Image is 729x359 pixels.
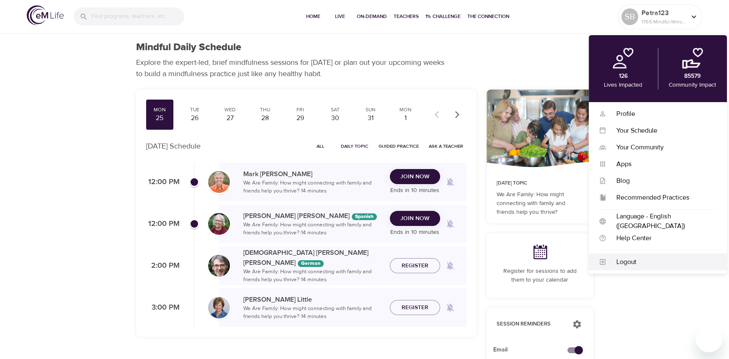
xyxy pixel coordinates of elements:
[325,113,346,123] div: 30
[606,233,717,243] div: Help Center
[243,295,383,305] p: [PERSON_NAME] Little
[669,81,716,90] p: Community Impact
[606,159,717,169] div: Apps
[613,48,634,69] img: personal.png
[390,300,440,315] button: Register
[146,218,180,230] p: 12:00 PM
[390,228,440,237] p: Ends in 10 minutes
[467,12,509,21] span: The Connection
[390,169,440,185] button: Join Now
[619,72,628,81] p: 126
[219,113,240,123] div: 27
[425,140,466,153] button: Ask a Teacher
[184,106,205,113] div: Tue
[606,193,717,203] div: Recommended Practices
[606,257,717,267] div: Logout
[146,141,201,152] p: [DATE] Schedule
[330,12,350,21] span: Live
[440,172,460,192] span: Remind me when a class goes live every Monday at 12:00 PM
[440,297,460,318] span: Remind me when a class goes live every Monday at 3:00 PM
[641,8,686,18] p: Petra123
[606,126,717,136] div: Your Schedule
[298,260,324,267] div: The episodes in this programs will be in German
[696,326,722,352] iframe: Button to launch messaging window
[394,12,419,21] span: Teachers
[243,268,383,284] p: We Are Family: How might connecting with family and friends help you thrive? · 14 minutes
[357,12,387,21] span: On-Demand
[243,169,383,179] p: Mark [PERSON_NAME]
[379,142,419,150] span: Guided Practice
[682,48,703,69] img: community.png
[341,142,368,150] span: Daily Topic
[311,142,331,150] span: All
[390,186,440,195] p: Ends in 10 minutes
[243,221,383,237] p: We Are Family: How might connecting with family and friends help you thrive? · 14 minutes
[307,140,334,153] button: All
[208,297,230,318] img: Kerry_Little_Headshot_min.jpg
[360,113,381,123] div: 31
[395,113,416,123] div: 1
[497,267,583,285] p: Register for sessions to add them to your calendar
[360,106,381,113] div: Sun
[290,106,311,113] div: Fri
[208,171,230,193] img: Mark_Pirtle-min.jpg
[497,190,583,217] p: We Are Family: How might connecting with family and friends help you thrive?
[621,8,638,25] div: SB
[243,248,383,268] p: [DEMOGRAPHIC_DATA] [PERSON_NAME] [PERSON_NAME]
[402,303,428,313] span: Register
[208,255,230,277] img: Christian%20L%C3%BCtke%20W%C3%B6stmann.png
[606,212,717,231] div: Language - English ([GEOGRAPHIC_DATA])
[402,261,428,271] span: Register
[149,106,170,113] div: Mon
[255,113,276,123] div: 28
[303,12,323,21] span: Home
[604,81,642,90] p: Lives Impacted
[375,140,422,153] button: Guided Practice
[243,179,383,195] p: We Are Family: How might connecting with family and friends help you thrive? · 14 minutes
[337,140,372,153] button: Daily Topic
[684,72,701,81] p: 85579
[400,172,430,182] span: Join Now
[219,106,240,113] div: Wed
[606,143,717,152] div: Your Community
[352,213,377,220] div: The episodes in this programs will be in Spanish
[146,302,180,313] p: 3:00 PM
[146,260,180,272] p: 2:00 PM
[440,214,460,234] span: Remind me when a class goes live every Monday at 12:00 PM
[325,106,346,113] div: Sat
[27,5,64,25] img: logo
[390,258,440,274] button: Register
[146,177,180,188] p: 12:00 PM
[390,211,440,226] button: Join Now
[497,320,564,328] p: Session Reminders
[497,179,583,187] p: [DATE] Topic
[290,113,311,123] div: 29
[243,305,383,321] p: We Are Family: How might connecting with family and friends help you thrive? · 14 minutes
[255,106,276,113] div: Thu
[149,113,170,123] div: 25
[641,18,686,26] p: 1765 Mindful Minutes
[91,8,184,26] input: Find programs, teachers, etc...
[395,106,416,113] div: Mon
[208,213,230,235] img: Bernice_Moore_min.jpg
[136,57,450,79] p: Explore the expert-led, brief mindfulness sessions for [DATE] or plan out your upcoming weeks to ...
[184,113,205,123] div: 26
[425,12,461,21] span: 1% Challenge
[440,256,460,276] span: Remind me when a class goes live every Monday at 2:00 PM
[429,142,463,150] span: Ask a Teacher
[493,346,573,354] span: Email
[136,41,241,54] h1: Mindful Daily Schedule
[243,211,383,221] p: [PERSON_NAME] [PERSON_NAME]
[606,109,717,119] div: Profile
[606,176,717,186] div: Blog
[400,213,430,224] span: Join Now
